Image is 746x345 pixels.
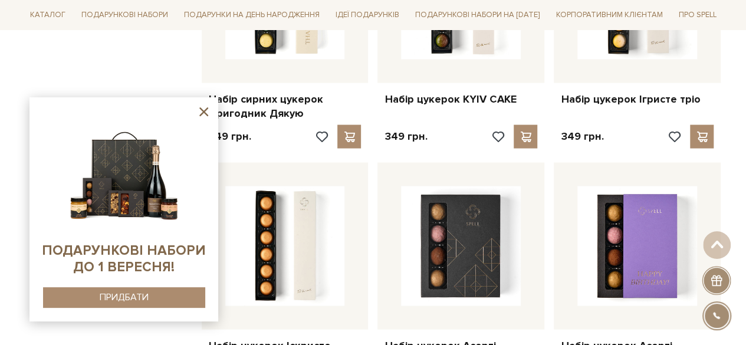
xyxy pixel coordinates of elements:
a: Про Spell [673,6,721,24]
p: 349 грн. [209,130,251,143]
a: Подарунки на День народження [179,6,324,24]
a: Набір сирних цукерок Пригодник Дякую [209,93,362,120]
a: Набір цукерок KYIV CAKE [384,93,537,106]
a: Набір цукерок Ігристе тріо [561,93,714,106]
p: 349 грн. [561,130,603,143]
a: Корпоративним клієнтам [551,5,667,25]
a: Подарункові набори на [DATE] [410,5,544,25]
p: 349 грн. [384,130,427,143]
a: Ідеї подарунків [331,6,404,24]
a: Каталог [25,6,70,24]
a: Подарункові набори [77,6,173,24]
